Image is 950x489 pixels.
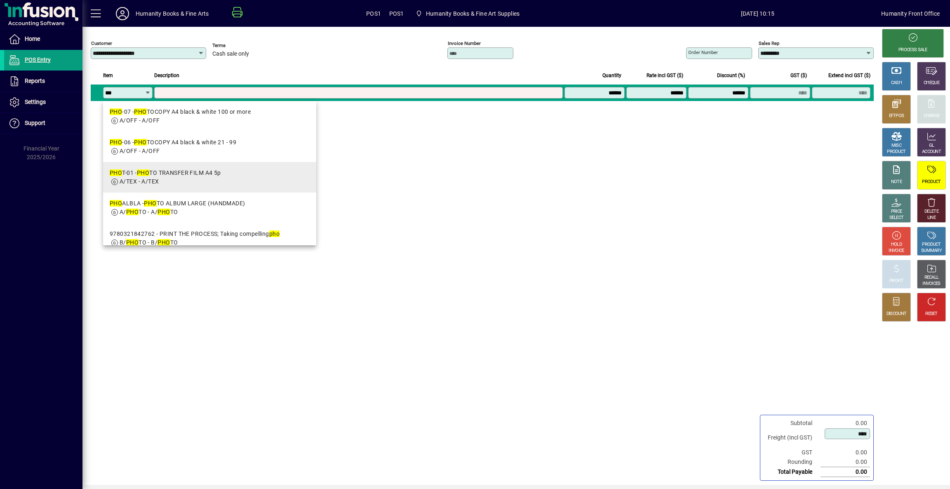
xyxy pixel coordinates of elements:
div: NOTE [891,179,902,185]
div: EFTPOS [889,113,904,119]
span: Humanity Books & Fine Art Supplies [426,7,520,20]
span: A/OFF - A/OFF [120,148,160,154]
div: 9780321842762 - PRINT THE PROCESS; Taking compelling [110,230,280,238]
a: Support [4,113,82,134]
span: POS Entry [25,56,51,63]
em: PHO [126,239,139,246]
div: CHARGE [924,113,940,119]
mat-option: 9780321842762 - PRINT THE PROCESS; Taking compelling pho [103,223,316,254]
td: Freight (Incl GST) [764,428,821,448]
div: MISC [891,143,901,149]
em: PHO [110,139,122,146]
div: PRODUCT [922,242,941,248]
em: PHO [137,169,149,176]
span: Discount (%) [717,71,745,80]
div: T-01 - TO TRANSFER FILM A4 5p [110,169,221,177]
div: HOLD [891,242,902,248]
td: Total Payable [764,467,821,477]
em: PHO [158,239,170,246]
mat-label: Invoice number [448,40,481,46]
div: RESET [925,311,938,317]
div: RECALL [924,275,939,281]
mat-option: PHOALBLA - PHOTO ALBUM LARGE (HANDMADE) [103,193,316,223]
span: Reports [25,78,45,84]
div: DISCOUNT [887,311,906,317]
div: Humanity Books & Fine Arts [136,7,209,20]
span: Quantity [602,71,621,80]
td: GST [764,448,821,457]
div: -06 - TOCOPY A4 black & white 21 - 99 [110,138,236,147]
div: CHEQUE [924,80,939,86]
span: [DATE] 10:15 [634,7,881,20]
div: DELETE [924,209,938,215]
div: CASH [891,80,902,86]
em: PHO [110,200,122,207]
span: A/OFF - A/OFF [120,117,160,124]
mat-label: Customer [91,40,112,46]
span: Description [154,71,179,80]
td: 0.00 [821,467,870,477]
div: SUMMARY [921,248,942,254]
div: SELECT [889,215,904,221]
mat-label: Order number [688,49,718,55]
div: PRODUCT [922,179,941,185]
em: PHO [110,169,122,176]
span: Home [25,35,40,42]
div: ALBLA - TO ALBUM LARGE (HANDMADE) [110,199,245,208]
mat-option: PHO-06 - PHOTOCOPY A4 black & white 21 - 99 [103,132,316,162]
em: PHO [110,108,122,115]
span: POS1 [389,7,404,20]
span: Terms [212,43,262,48]
mat-option: PHO-07 - PHOTOCOPY A4 black & white 100 or more [103,101,316,132]
td: Rounding [764,457,821,467]
span: B/ TO - B/ TO [120,239,178,246]
span: A/TEX - A/TEX [120,178,159,185]
td: Subtotal [764,418,821,428]
span: Cash sale only [212,51,249,57]
span: POS1 [366,7,381,20]
em: PHO [158,209,170,215]
a: Reports [4,71,82,92]
div: INVOICES [922,281,940,287]
span: Extend incl GST ($) [828,71,870,80]
td: 0.00 [821,448,870,457]
mat-option: PHOT-01 - PHOTO TRANSFER FILM A4 5p [103,162,316,193]
em: PHO [144,200,156,207]
div: PROFIT [889,278,903,284]
span: Humanity Books & Fine Art Supplies [412,6,523,21]
span: GST ($) [790,71,807,80]
div: INVOICE [889,248,904,254]
div: ACCOUNT [922,149,941,155]
div: GL [929,143,934,149]
em: PHO [134,108,146,115]
em: pho [269,230,280,237]
span: Item [103,71,113,80]
span: Rate incl GST ($) [647,71,683,80]
div: PROCESS SALE [898,47,927,53]
div: Humanity Front Office [881,7,940,20]
div: LINE [927,215,936,221]
span: Support [25,120,45,126]
span: Settings [25,99,46,105]
td: 0.00 [821,418,870,428]
a: Home [4,29,82,49]
a: Settings [4,92,82,113]
em: PHO [134,139,146,146]
div: PRICE [891,209,902,215]
span: A/ TO - A/ TO [120,209,178,215]
td: 0.00 [821,457,870,467]
button: Profile [109,6,136,21]
em: PHO [126,209,139,215]
mat-label: Sales rep [759,40,779,46]
div: -07 - TOCOPY A4 black & white 100 or more [110,108,251,116]
div: PRODUCT [887,149,905,155]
